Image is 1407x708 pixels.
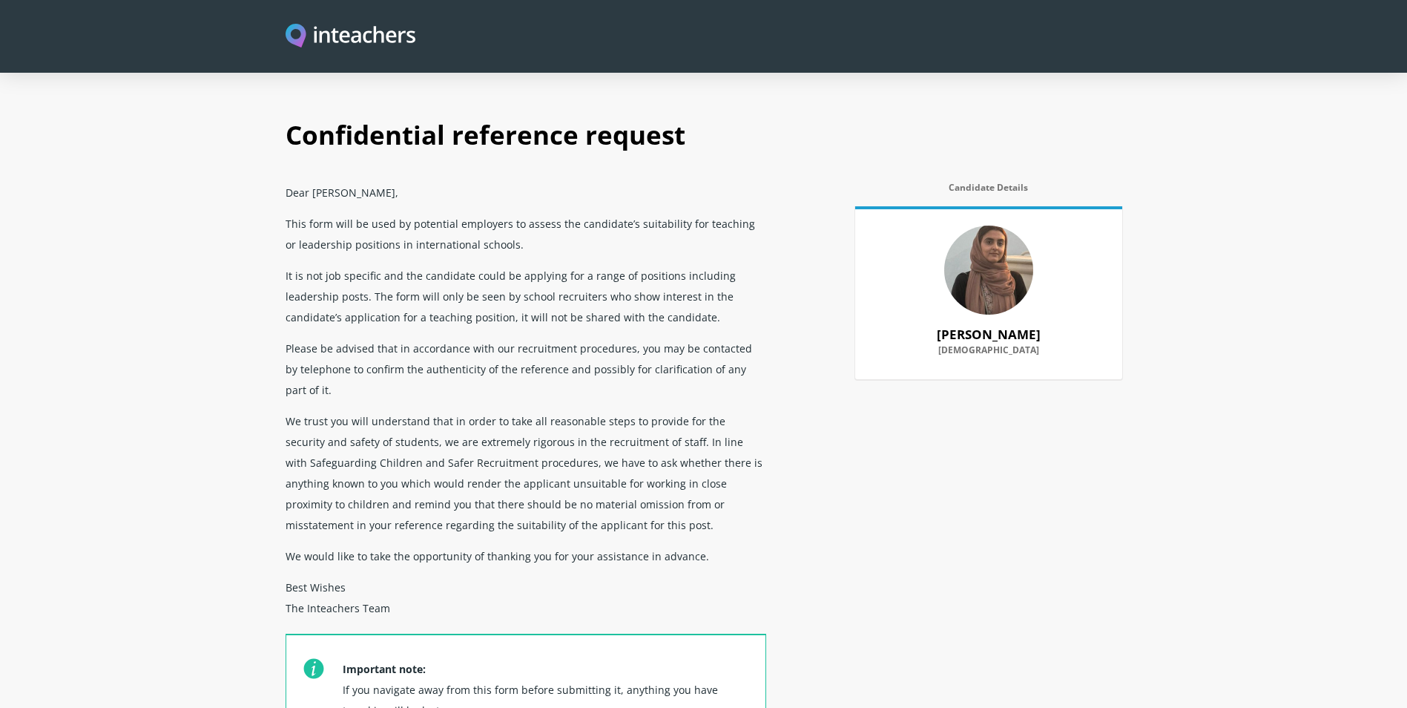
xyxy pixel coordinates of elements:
p: Please be advised that in accordance with our recruitment procedures, you may be contacted by tel... [286,332,766,405]
p: Dear [PERSON_NAME], [286,177,766,208]
p: We trust you will understand that in order to take all reasonable steps to provide for the securi... [286,405,766,540]
a: Visit this site's homepage [286,24,416,50]
img: 79620 [944,226,1033,315]
strong: [PERSON_NAME] [937,326,1041,343]
p: This form will be used by potential employers to assess the candidate’s suitability for teaching ... [286,208,766,260]
img: Inteachers [286,24,416,50]
p: Best Wishes The Inteachers Team [286,571,766,634]
p: It is not job specific and the candidate could be applying for a range of positions including lea... [286,260,766,332]
strong: Important note: [343,662,426,676]
label: Candidate Details [855,183,1122,202]
label: [DEMOGRAPHIC_DATA] [873,345,1104,364]
p: We would like to take the opportunity of thanking you for your assistance in advance. [286,540,766,571]
h1: Confidential reference request [286,104,1122,177]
